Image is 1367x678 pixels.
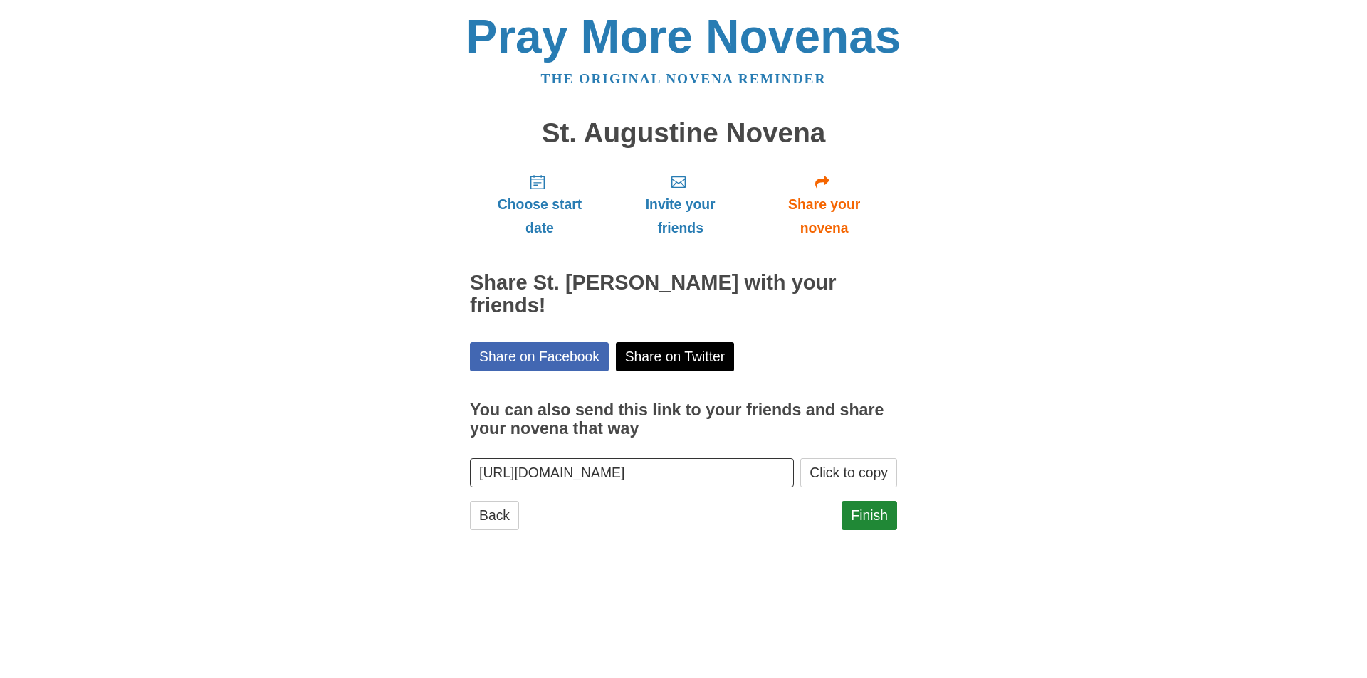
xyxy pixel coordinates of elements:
[842,501,897,530] a: Finish
[624,193,737,240] span: Invite your friends
[470,401,897,438] h3: You can also send this link to your friends and share your novena that way
[470,342,609,371] a: Share on Facebook
[609,162,751,247] a: Invite your friends
[541,71,827,86] a: The original novena reminder
[484,193,595,240] span: Choose start date
[765,193,883,240] span: Share your novena
[616,342,735,371] a: Share on Twitter
[470,118,897,149] h1: St. Augustine Novena
[800,458,897,487] button: Click to copy
[470,501,519,530] a: Back
[751,162,897,247] a: Share your novena
[466,10,901,63] a: Pray More Novenas
[470,162,609,247] a: Choose start date
[470,272,897,317] h2: Share St. [PERSON_NAME] with your friends!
